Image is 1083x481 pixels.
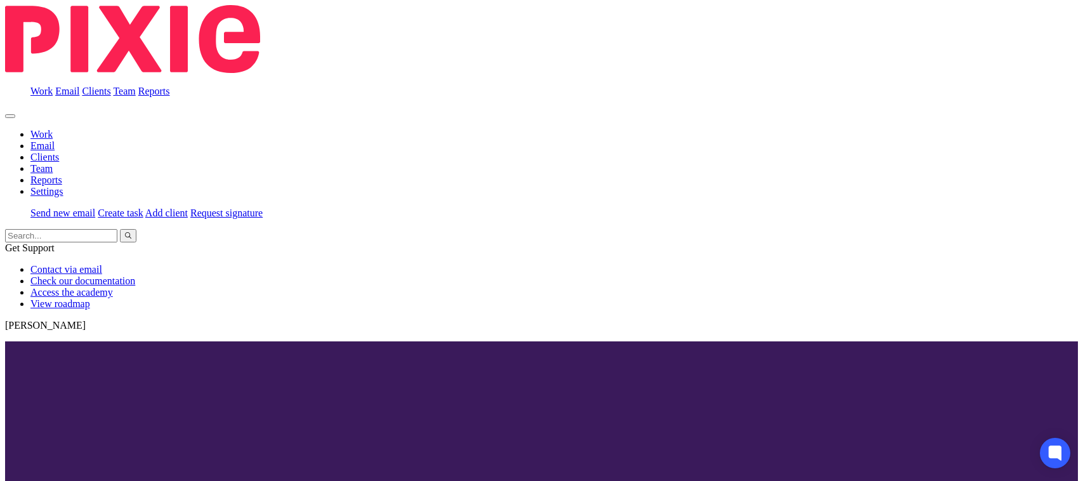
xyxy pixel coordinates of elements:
[30,163,53,174] a: Team
[5,229,117,242] input: Search
[30,186,63,197] a: Settings
[30,264,102,275] a: Contact via email
[98,208,143,218] a: Create task
[138,86,170,96] a: Reports
[5,5,260,73] img: Pixie
[5,242,55,253] span: Get Support
[30,86,53,96] a: Work
[30,298,90,309] a: View roadmap
[145,208,188,218] a: Add client
[30,140,55,151] a: Email
[30,275,135,286] a: Check our documentation
[30,129,53,140] a: Work
[190,208,263,218] a: Request signature
[113,86,135,96] a: Team
[30,287,113,298] a: Access the academy
[55,86,79,96] a: Email
[30,208,95,218] a: Send new email
[120,229,136,242] button: Search
[30,175,62,185] a: Reports
[82,86,110,96] a: Clients
[5,320,1078,331] p: [PERSON_NAME]
[30,152,59,162] a: Clients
